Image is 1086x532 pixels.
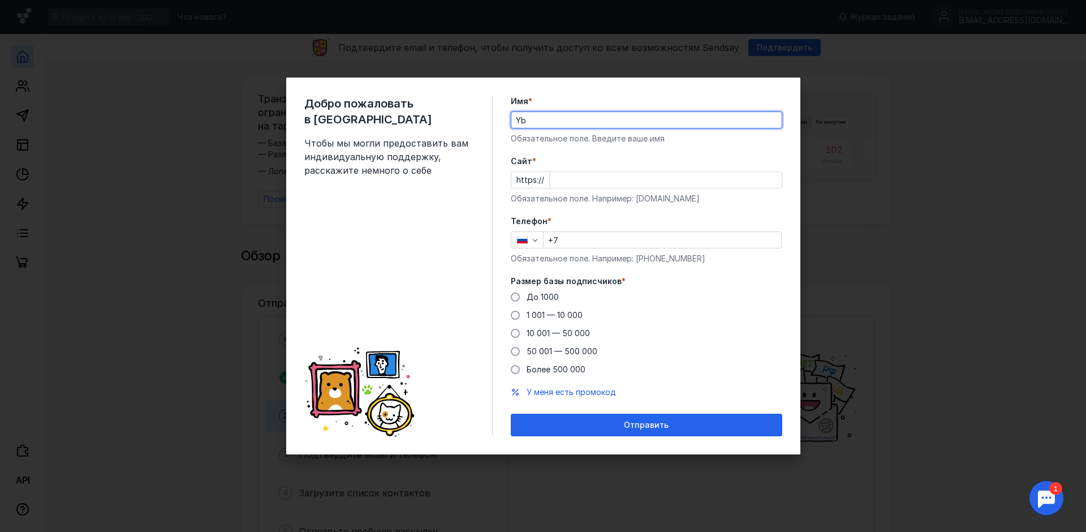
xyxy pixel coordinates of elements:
[511,193,782,204] div: Обязательное поле. Например: [DOMAIN_NAME]
[527,292,559,302] span: До 1000
[527,364,585,374] span: Более 500 000
[511,253,782,264] div: Обязательное поле. Например: [PHONE_NUMBER]
[527,328,590,338] span: 10 001 — 50 000
[25,7,38,19] div: 1
[527,346,597,356] span: 50 001 — 500 000
[527,387,616,398] button: У меня есть промокод
[511,156,532,167] span: Cайт
[304,96,474,127] span: Добро пожаловать в [GEOGRAPHIC_DATA]
[511,216,548,227] span: Телефон
[511,96,528,107] span: Имя
[511,414,782,436] button: Отправить
[527,387,616,397] span: У меня есть промокод
[511,276,622,287] span: Размер базы подписчиков
[624,421,669,430] span: Отправить
[527,310,583,320] span: 1 001 — 10 000
[304,136,474,177] span: Чтобы мы могли предоставить вам индивидуальную поддержку, расскажите немного о себе
[511,133,782,144] div: Обязательное поле. Введите ваше имя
